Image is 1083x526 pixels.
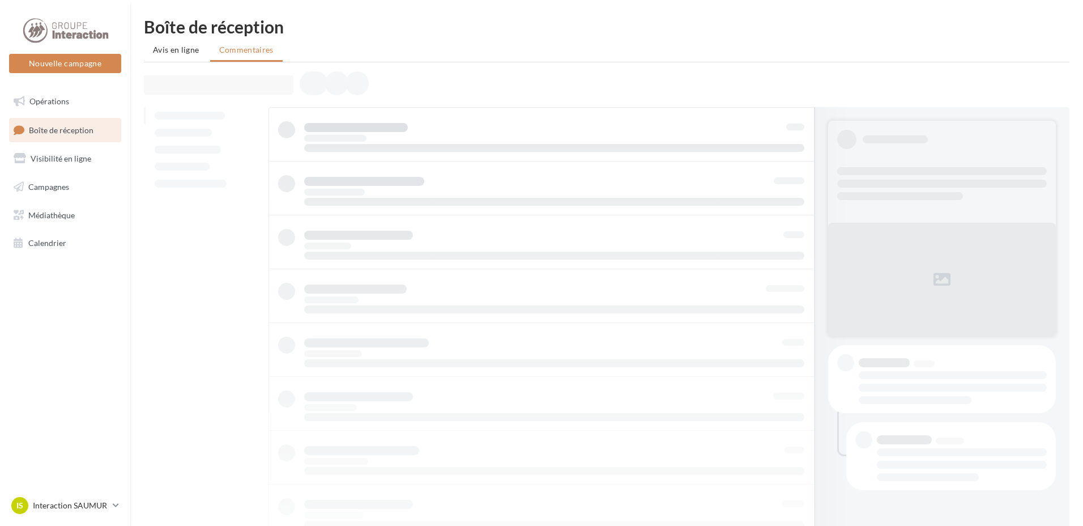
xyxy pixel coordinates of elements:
span: Opérations [29,96,69,106]
button: Nouvelle campagne [9,54,121,73]
a: Médiathèque [7,203,123,227]
span: Campagnes [28,182,69,192]
a: Boîte de réception [7,118,123,142]
span: IS [16,500,23,511]
span: Boîte de réception [29,125,93,134]
a: Opérations [7,90,123,113]
p: Interaction SAUMUR [33,500,108,511]
a: IS Interaction SAUMUR [9,495,121,516]
a: Campagnes [7,175,123,199]
span: Calendrier [28,238,66,248]
span: Médiathèque [28,210,75,219]
span: Avis en ligne [153,45,199,54]
span: Visibilité en ligne [31,154,91,163]
a: Calendrier [7,231,123,255]
div: Boîte de réception [144,18,1069,35]
a: Visibilité en ligne [7,147,123,171]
